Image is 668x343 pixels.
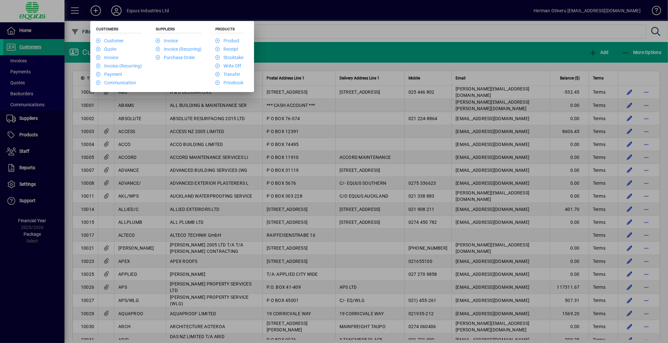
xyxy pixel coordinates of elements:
a: Write Off [215,63,241,68]
a: Receipt [215,47,238,52]
a: Communication [96,80,136,85]
a: Invoice (Recurring) [96,63,142,68]
a: Quote [96,47,116,52]
h5: Suppliers [156,27,201,33]
a: Product [215,38,240,43]
a: Stocktake [215,55,243,60]
a: Payment [96,72,122,77]
h5: Customers [96,27,142,33]
a: Invoice (Recurring) [156,47,201,52]
a: Invoice [156,38,178,43]
h5: Products [215,27,243,33]
a: Pricebook [215,80,243,85]
a: Invoice [96,55,118,60]
a: Purchase Order [156,55,195,60]
a: Transfer [215,72,240,77]
a: Customer [96,38,124,43]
